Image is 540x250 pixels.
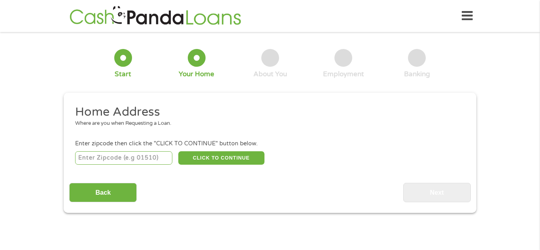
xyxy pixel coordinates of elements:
[75,151,173,165] input: Enter Zipcode (e.g 01510)
[178,151,264,165] button: CLICK TO CONTINUE
[115,70,131,79] div: Start
[404,70,430,79] div: Banking
[179,70,214,79] div: Your Home
[67,5,244,27] img: GetLoanNow Logo
[75,120,459,128] div: Where are you when Requesting a Loan.
[75,104,459,120] h2: Home Address
[69,183,137,202] input: Back
[253,70,287,79] div: About You
[403,183,471,202] input: Next
[75,139,465,148] div: Enter zipcode then click the "CLICK TO CONTINUE" button below.
[323,70,364,79] div: Employment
